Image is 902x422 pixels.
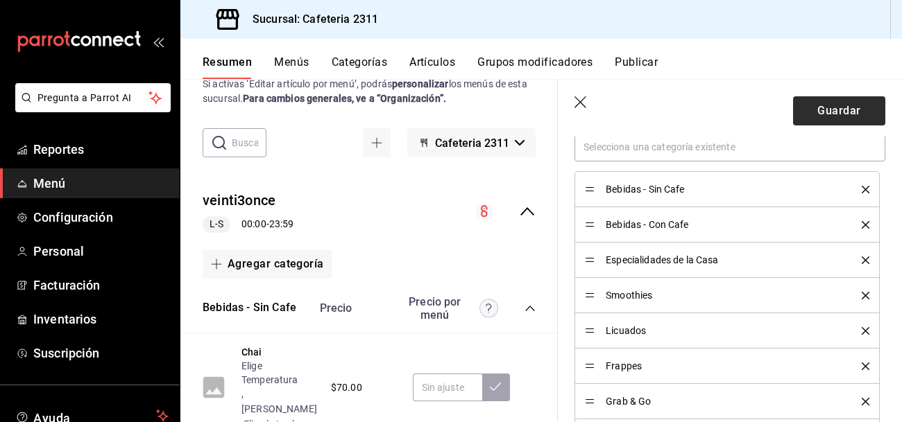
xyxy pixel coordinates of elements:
span: Especialidades de la Casa [606,255,841,265]
button: delete [852,256,869,264]
strong: Para cambios generales, ve a “Organización”. [243,93,446,104]
button: Grupos modificadores [477,55,593,79]
button: Resumen [203,55,252,79]
div: 00:00 - 23:59 [203,216,293,233]
button: delete [852,186,869,193]
button: Categorías [332,55,388,79]
button: veinti3once [203,191,275,211]
button: Guardar [793,96,885,125]
span: Inventarios [33,310,169,328]
span: Personal [33,242,169,261]
button: Agregar categoría [203,249,332,279]
button: [PERSON_NAME] [241,402,317,416]
div: navigation tabs [203,55,902,79]
button: delete [852,362,869,370]
div: Precio [306,301,395,315]
span: Reportes [33,140,169,159]
button: collapse-category-row [525,303,536,314]
button: Artículos [409,55,455,79]
span: Cafeteria 2311 [435,137,509,150]
button: open_drawer_menu [153,36,164,47]
button: Menús [274,55,309,79]
button: delete [852,292,869,299]
span: Frappes [606,361,841,371]
span: $70.00 [331,380,362,395]
input: Buscar menú [232,129,266,157]
button: Chai [241,345,262,359]
button: Cafeteria 2311 [407,128,536,157]
span: Menú [33,174,169,193]
strong: personalizar [392,78,449,89]
span: Bebidas - Sin Cafe [606,184,841,194]
button: Pregunta a Parrot AI [15,83,171,112]
span: Licuados [606,326,841,335]
div: Si activas ‘Editar artículo por menú’, podrás los menús de esta sucursal. [203,77,536,106]
button: delete [852,398,869,405]
a: Pregunta a Parrot AI [10,100,171,115]
span: Pregunta a Parrot AI [37,91,149,105]
span: Suscripción [33,344,169,362]
div: collapse-menu-row [180,179,558,244]
button: Elige Temperatura [241,359,317,387]
input: Sin ajuste [413,373,482,401]
span: Smoothies [606,290,841,300]
button: Publicar [615,55,658,79]
button: delete [852,221,869,229]
input: Selecciona una categoría existente [575,132,885,161]
span: Facturación [33,276,169,294]
span: Configuración [33,208,169,227]
div: Precio por menú [401,295,498,322]
button: Bebidas - Sin Cafe [203,300,296,316]
span: L-S [204,217,229,231]
button: delete [852,327,869,335]
span: Grab & Go [606,396,841,406]
h3: Sucursal: Cafeteria 2311 [241,11,378,28]
span: Bebidas - Con Cafe [606,220,841,229]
